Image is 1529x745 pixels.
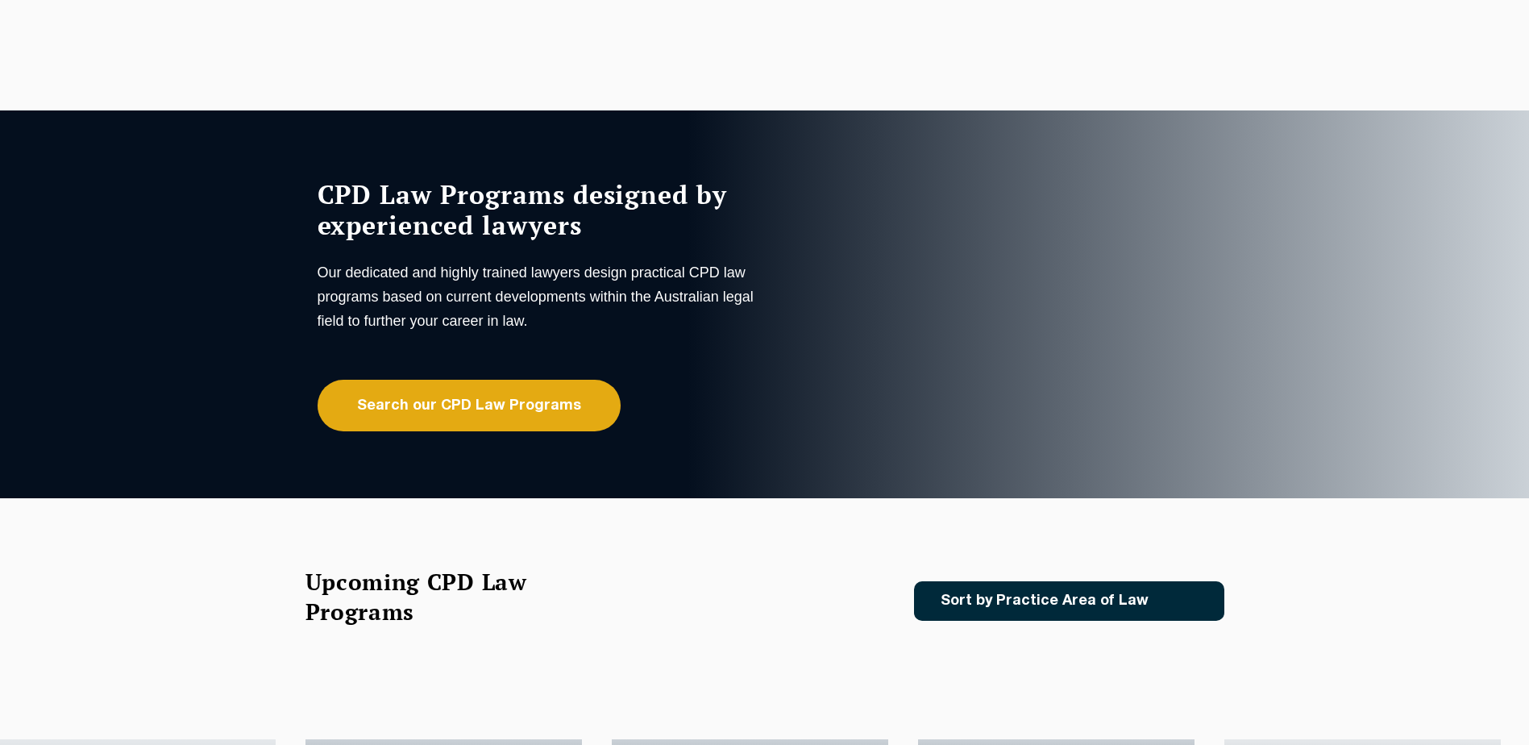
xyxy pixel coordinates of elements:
h2: Upcoming CPD Law Programs [305,567,567,626]
img: Icon [1174,594,1193,608]
a: Search our CPD Law Programs [318,380,621,431]
h1: CPD Law Programs designed by experienced lawyers [318,179,761,240]
p: Our dedicated and highly trained lawyers design practical CPD law programs based on current devel... [318,260,761,333]
a: Sort by Practice Area of Law [914,581,1224,621]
